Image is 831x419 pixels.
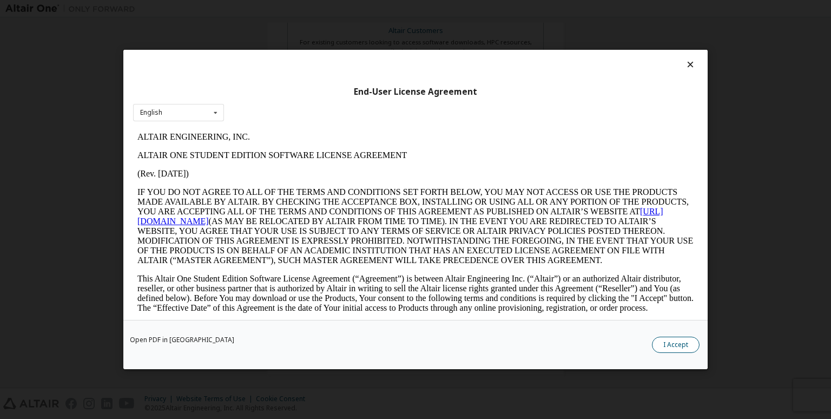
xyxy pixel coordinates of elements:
button: I Accept [652,337,700,353]
p: ALTAIR ONE STUDENT EDITION SOFTWARE LICENSE AGREEMENT [4,23,560,32]
a: Open PDF in [GEOGRAPHIC_DATA] [130,337,234,343]
a: [URL][DOMAIN_NAME] [4,79,530,98]
p: ALTAIR ENGINEERING, INC. [4,4,560,14]
p: (Rev. [DATE]) [4,41,560,51]
p: This Altair One Student Edition Software License Agreement (“Agreement”) is between Altair Engine... [4,146,560,185]
div: English [140,109,162,116]
div: End-User License Agreement [133,87,698,97]
p: IF YOU DO NOT AGREE TO ALL OF THE TERMS AND CONDITIONS SET FORTH BELOW, YOU MAY NOT ACCESS OR USE... [4,60,560,138]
